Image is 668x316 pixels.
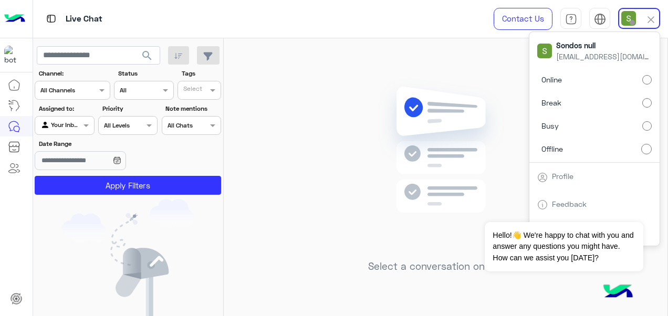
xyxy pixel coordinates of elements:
[134,46,160,69] button: search
[552,172,573,181] a: Profile
[642,121,652,131] input: Busy
[39,139,156,149] label: Date Range
[621,11,636,26] img: userImage
[645,14,657,26] img: close
[182,84,202,96] div: Select
[4,8,25,30] img: Logo
[485,222,643,271] span: Hello!👋 We're happy to chat with you and answer any questions you might have. How can we assist y...
[541,97,561,108] span: Break
[642,98,652,108] input: Break
[541,120,559,131] span: Busy
[494,8,552,30] a: Contact Us
[35,176,221,195] button: Apply Filters
[4,46,23,65] img: 923305001092802
[537,44,552,58] img: userImage
[165,104,220,113] label: Note mentions
[556,51,651,62] span: [EMAIL_ADDRESS][DOMAIN_NAME]
[556,40,651,51] span: Sondos null
[66,12,102,26] p: Live Chat
[537,172,548,183] img: tab
[541,74,562,85] span: Online
[541,143,563,154] span: Offline
[594,13,606,25] img: tab
[39,104,93,113] label: Assigned to:
[118,69,172,78] label: Status
[182,69,220,78] label: Tags
[560,8,581,30] a: tab
[39,69,109,78] label: Channel:
[102,104,156,113] label: Priority
[45,12,58,25] img: tab
[370,78,521,252] img: no messages
[141,49,153,62] span: search
[368,260,523,272] h5: Select a conversation on the left
[600,274,636,311] img: hulul-logo.png
[565,13,577,25] img: tab
[641,144,652,154] input: Offline
[642,75,652,85] input: Online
